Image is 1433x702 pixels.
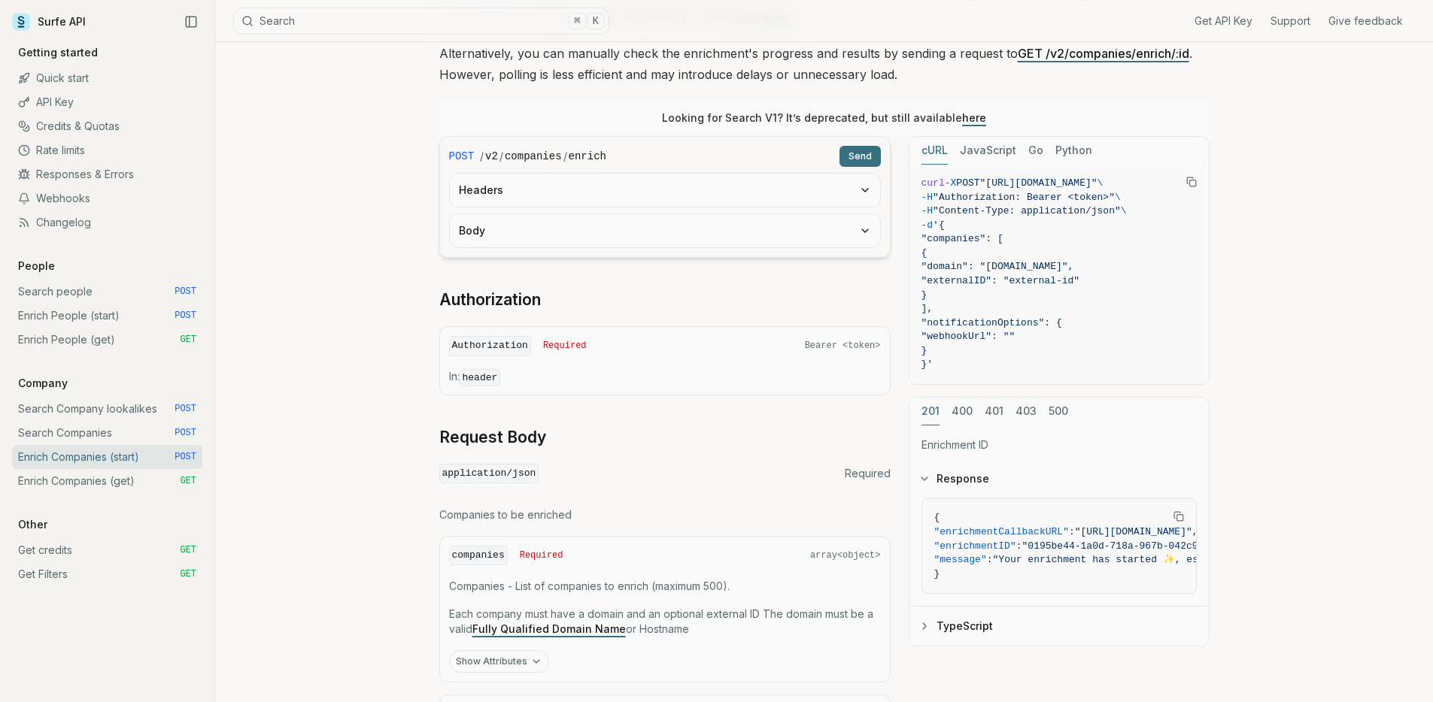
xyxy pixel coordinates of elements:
[921,261,1074,272] span: "domain": "[DOMAIN_NAME]",
[12,304,202,328] a: Enrich People (start) POST
[1115,192,1121,203] span: \
[175,310,196,322] span: POST
[180,568,196,580] span: GET
[1121,205,1127,216] span: \
[1028,137,1043,165] button: Go
[450,214,880,247] button: Body
[921,289,928,301] span: }
[12,45,104,60] p: Getting started
[175,451,196,463] span: POST
[810,549,881,561] span: array<object>
[12,210,202,235] a: Changelog
[805,340,881,352] span: Bearer <token>
[543,340,587,352] span: Required
[921,192,934,203] span: -H
[921,177,945,189] span: curl
[12,138,202,162] a: Rate limits
[180,475,196,487] span: GET
[1195,14,1252,29] a: Get API Key
[569,149,606,164] code: enrich
[12,66,202,90] a: Quick start
[449,369,881,386] p: In:
[450,174,880,207] button: Headers
[449,336,531,356] code: Authorization
[439,427,546,448] a: Request Body
[175,286,196,298] span: POST
[1018,46,1189,61] a: GET /v2/companies/enrich/:id
[460,369,501,386] code: header
[1016,398,1037,425] button: 403
[921,205,934,216] span: -H
[1192,526,1198,537] span: ,
[439,507,891,522] p: Companies to be enriched
[921,247,928,259] span: {
[180,334,196,346] span: GET
[962,111,986,124] a: here
[175,403,196,415] span: POST
[1180,171,1203,193] button: Copy Text
[505,149,562,164] code: companies
[921,345,928,356] span: }
[449,650,549,673] button: Show Attributes
[12,186,202,210] a: Webhooks
[1075,526,1192,537] span: "[URL][DOMAIN_NAME]"
[909,607,1209,646] button: TypeScript
[12,376,74,391] p: Company
[1022,540,1245,552] span: "0195be44-1a0d-718a-967b-042c9d17ffd7"
[180,544,196,556] span: GET
[1016,540,1022,552] span: :
[921,437,1197,452] p: Enrichment ID
[934,568,940,579] span: }
[12,114,202,138] a: Credits & Quotas
[1069,526,1075,537] span: :
[921,219,934,231] span: -d
[12,469,202,493] a: Enrich Companies (get) GET
[1328,14,1403,29] a: Give feedback
[662,110,986,126] p: Looking for Search V1? It’s deprecated, but still available
[921,275,1080,286] span: "externalID": "external-id"
[960,137,1016,165] button: JavaScript
[1167,505,1190,528] button: Copy Text
[12,397,202,421] a: Search Company lookalikes POST
[956,177,979,189] span: POST
[449,546,508,566] code: companies
[934,540,1016,552] span: "enrichmentID"
[12,162,202,186] a: Responses & Errors
[934,512,940,523] span: {
[1049,398,1068,425] button: 500
[909,459,1209,498] button: Response
[449,607,881,637] p: Each company must have a domain and an optional external ID The domain must be a valid or Hostname
[520,549,563,561] span: Required
[233,8,609,35] button: Search⌘K
[933,205,1121,216] span: "Content-Type: application/json"
[845,466,891,481] span: Required
[449,149,475,164] span: POST
[952,398,973,425] button: 400
[945,177,957,189] span: -X
[480,149,484,164] span: /
[921,331,1016,342] span: "webhookUrl": ""
[921,137,948,165] button: cURL
[985,398,1003,425] button: 401
[439,464,539,484] code: application/json
[1055,137,1092,165] button: Python
[1271,14,1310,29] a: Support
[12,328,202,352] a: Enrich People (get) GET
[563,149,567,164] span: /
[933,219,945,231] span: '{
[921,303,934,314] span: ],
[175,427,196,439] span: POST
[933,192,1115,203] span: "Authorization: Bearer <token>"
[587,13,604,29] kbd: K
[934,554,987,565] span: "message"
[449,579,881,594] p: Companies - List of companies to enrich (maximum 500).
[439,43,1210,85] p: Alternatively, you can manually check the enrichment's progress and results by sending a request ...
[12,421,202,445] a: Search Companies POST
[180,11,202,33] button: Collapse Sidebar
[921,317,1062,328] span: "notificationOptions": {
[987,554,993,565] span: :
[993,554,1345,565] span: "Your enrichment has started ✨, estimated time: 2 seconds."
[439,289,541,310] a: Authorization
[499,149,503,164] span: /
[12,562,202,586] a: Get Filters GET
